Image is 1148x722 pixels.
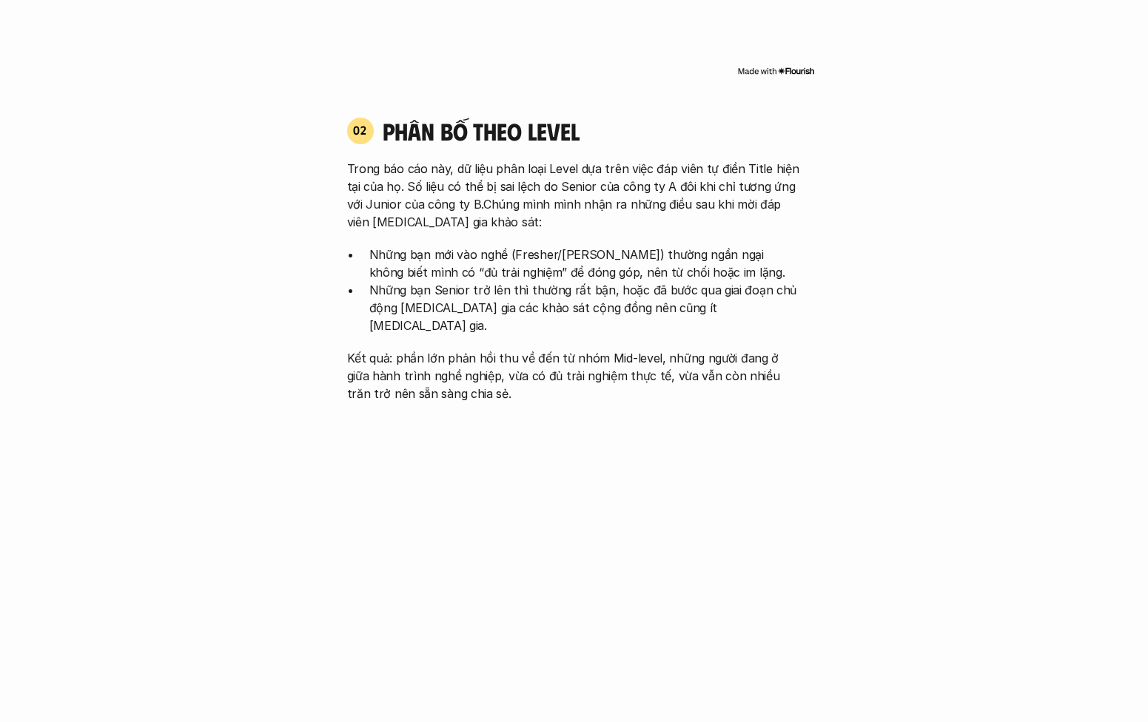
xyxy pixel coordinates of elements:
[383,117,802,145] h4: phân bố theo Level
[347,349,802,402] p: Kết quả: phần lớn phản hồi thu về đến từ nhóm Mid-level, những người đang ở giữa hành trình nghề ...
[737,65,815,77] img: Made with Flourish
[347,160,802,231] p: Trong báo cáo này, dữ liệu phân loại Level dựa trên việc đáp viên tự điền Title hiện tại của họ. ...
[353,124,367,136] p: 02
[369,246,802,281] p: Những bạn mới vào nghề (Fresher/[PERSON_NAME]) thường ngần ngại không biết mình có “đủ trải nghiệ...
[369,281,802,334] p: Những bạn Senior trở lên thì thường rất bận, hoặc đã bước qua giai đoạn chủ động [MEDICAL_DATA] g...
[334,410,815,721] iframe: Interactive or visual content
